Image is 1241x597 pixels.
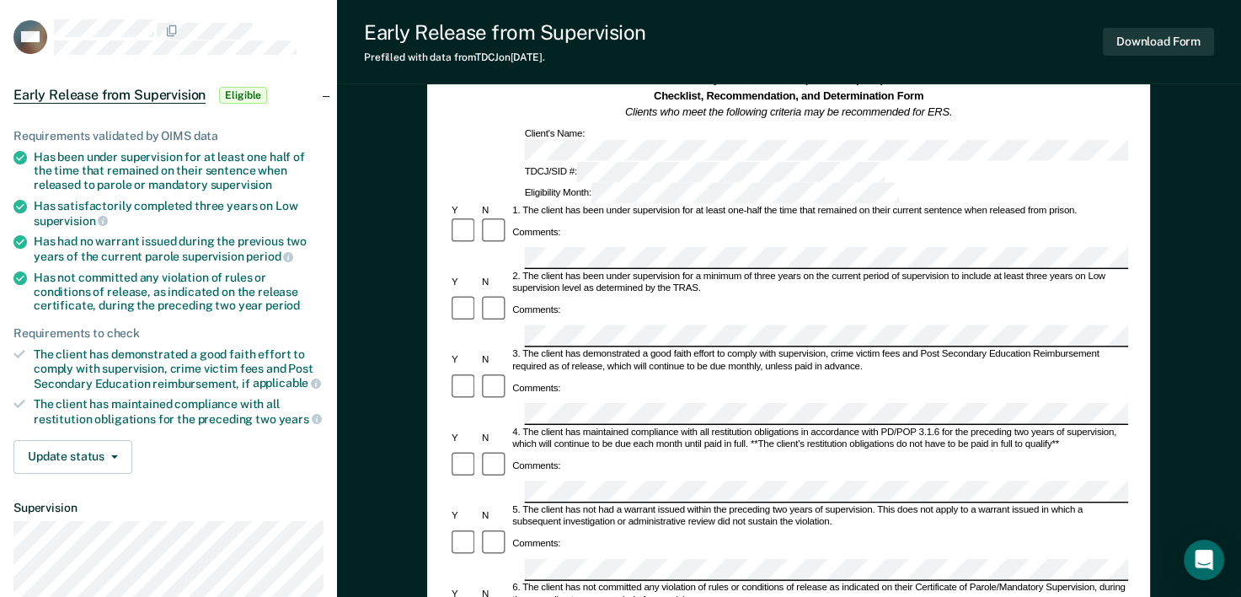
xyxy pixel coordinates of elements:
[253,376,321,390] span: applicable
[364,51,646,63] div: Prefilled with data from TDCJ on [DATE] .
[479,277,510,288] div: N
[511,382,564,394] div: Comments:
[265,298,300,312] span: period
[522,183,901,204] div: Eligibility Month:
[279,412,322,426] span: years
[511,349,1129,374] div: 3. The client has demonstrated a good faith effort to comply with supervision, crime victim fees ...
[511,460,564,471] div: Comments:
[34,271,324,313] div: Has not committed any violation of rules or conditions of release, as indicated on the release ce...
[449,205,479,217] div: Y
[34,199,324,228] div: Has satisfactorily completed three years on Low
[511,427,1129,451] div: 4. The client has maintained compliance with all restitution obligations in accordance with PD/PO...
[479,511,510,523] div: N
[246,250,293,263] span: period
[13,326,324,341] div: Requirements to check
[219,87,267,104] span: Eligible
[479,433,510,444] div: N
[449,277,479,288] div: Y
[449,511,479,523] div: Y
[522,162,887,183] div: TDCJ/SID #:
[13,501,324,515] dt: Supervision
[13,129,324,143] div: Requirements validated by OIMS data
[654,89,923,101] strong: Checklist, Recommendation, and Determination Form
[1103,28,1214,56] button: Download Form
[364,20,646,45] div: Early Release from Supervision
[34,214,108,228] span: supervision
[479,205,510,217] div: N
[1184,540,1224,580] div: Open Intercom Messenger
[13,440,132,474] button: Update status
[511,504,1129,529] div: 5. The client has not had a warrant issued within the preceding two years of supervision. This do...
[479,355,510,367] div: N
[511,304,564,316] div: Comments:
[34,150,324,192] div: Has been under supervision for at least one half of the time that remained on their sentence when...
[511,226,564,238] div: Comments:
[449,433,479,444] div: Y
[13,87,206,104] span: Early Release from Supervision
[511,205,1129,217] div: 1. The client has been under supervision for at least one-half the time that remained on their cu...
[625,106,952,118] em: Clients who meet the following criteria may be recommended for ERS.
[34,397,324,426] div: The client has maintained compliance with all restitution obligations for the preceding two
[34,347,324,390] div: The client has demonstrated a good faith effort to comply with supervision, crime victim fees and...
[211,178,272,191] span: supervision
[34,234,324,263] div: Has had no warrant issued during the previous two years of the current parole supervision
[511,538,564,550] div: Comments:
[511,271,1129,295] div: 2. The client has been under supervision for a minimum of three years on the current period of su...
[449,355,479,367] div: Y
